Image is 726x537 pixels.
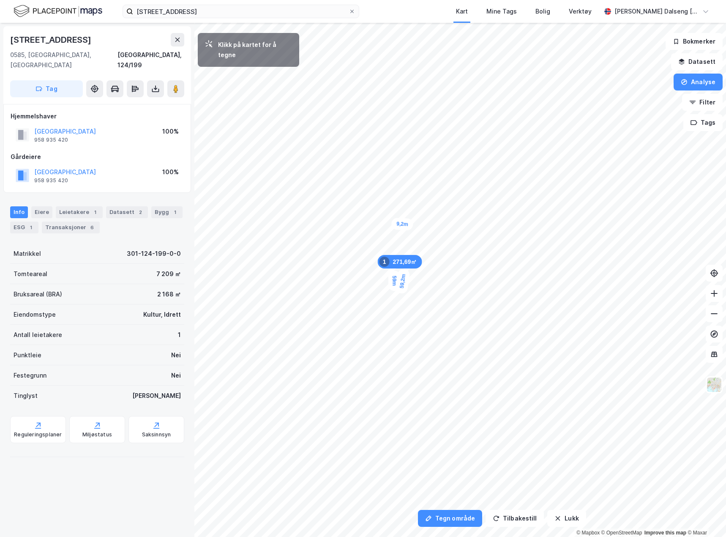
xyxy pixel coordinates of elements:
div: 6 [88,223,96,232]
div: [PERSON_NAME] Dalseng [PERSON_NAME] [614,6,699,16]
div: 100% [162,126,179,137]
a: OpenStreetMap [601,530,642,536]
div: 1 [178,330,181,340]
div: Antall leietakere [14,330,62,340]
div: 958 935 420 [34,137,68,143]
button: Lukk [547,510,586,527]
button: Tegn område [418,510,482,527]
div: Bolig [535,6,550,16]
div: Kultur, Idrett [143,310,181,320]
iframe: Chat Widget [684,496,726,537]
div: Gårdeiere [11,152,184,162]
div: Kart [456,6,468,16]
div: Mine Tags [486,6,517,16]
div: Info [10,206,28,218]
div: Miljøstatus [82,431,112,438]
div: Bruksareal (BRA) [14,289,62,299]
div: Bygg [151,206,183,218]
div: 2 168 ㎡ [157,289,181,299]
div: Datasett [106,206,148,218]
a: Mapbox [576,530,600,536]
img: Z [706,377,722,393]
div: Klikk på kartet for å tegne [218,40,292,60]
div: 2 [136,208,145,216]
div: Kontrollprogram for chat [684,496,726,537]
div: Map marker [378,255,422,268]
div: [PERSON_NAME] [132,391,181,401]
div: 7 209 ㎡ [156,269,181,279]
div: Verktøy [569,6,592,16]
input: Søk på adresse, matrikkel, gårdeiere, leietakere eller personer [133,5,349,18]
div: ESG [10,222,38,233]
button: Bokmerker [666,33,723,50]
div: 100% [162,167,179,177]
div: [STREET_ADDRESS] [10,33,93,47]
div: Eiere [31,206,52,218]
div: Map marker [388,271,401,291]
div: Hjemmelshaver [11,111,184,121]
div: 1 [91,208,99,216]
div: 1 [27,223,35,232]
button: Tags [683,114,723,131]
div: Map marker [391,218,414,230]
button: Filter [682,94,723,111]
div: 958 935 420 [34,177,68,184]
div: Eiendomstype [14,310,56,320]
div: Reguleringsplaner [14,431,62,438]
button: Tilbakestill [486,510,544,527]
div: Leietakere [56,206,103,218]
div: Tomteareal [14,269,47,279]
div: Festegrunn [14,370,46,381]
button: Analyse [674,74,723,90]
div: 0585, [GEOGRAPHIC_DATA], [GEOGRAPHIC_DATA] [10,50,117,70]
div: Punktleie [14,350,41,360]
img: logo.f888ab2527a4732fd821a326f86c7f29.svg [14,4,102,19]
div: Nei [171,370,181,381]
div: Transaksjoner [42,222,100,233]
div: Nei [171,350,181,360]
div: Matrikkel [14,249,41,259]
button: Datasett [671,53,723,70]
div: [GEOGRAPHIC_DATA], 124/199 [117,50,184,70]
div: Map marker [395,268,410,294]
button: Tag [10,80,83,97]
div: Tinglyst [14,391,38,401]
div: Saksinnsyn [142,431,171,438]
a: Improve this map [644,530,686,536]
div: 1 [171,208,179,216]
div: 301-124-199-0-0 [127,249,181,259]
div: 1 [379,257,390,267]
